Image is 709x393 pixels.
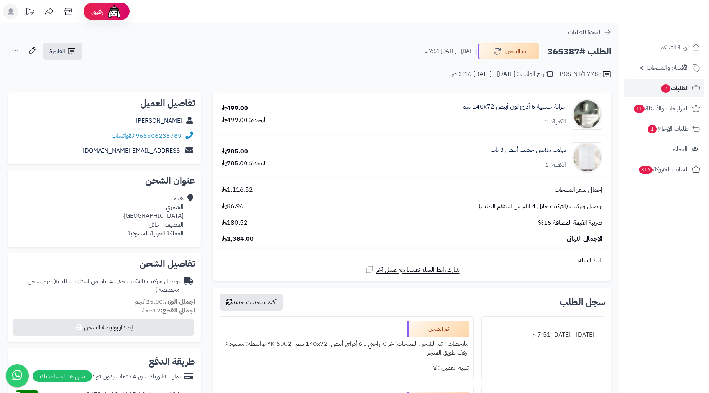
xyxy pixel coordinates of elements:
[572,99,602,130] img: 1746709299-1702541934053-68567865785768-1000x1000-90x90.jpg
[449,70,553,79] div: تاريخ الطلب : [DATE] - [DATE] 3:16 ص
[216,256,608,265] div: رابط السلة
[572,142,602,173] img: 1753186020-1-90x90.jpg
[657,21,702,38] img: logo-2.png
[633,103,689,114] span: المراجعات والأسئلة
[220,294,283,311] button: أضف تحديث جديد
[624,99,704,118] a: المراجعات والأسئلة11
[222,219,248,227] span: 180.52
[624,140,704,158] a: العملاء
[161,306,195,315] strong: إجمالي القطع:
[555,186,602,194] span: إجمالي سعر المنتجات
[13,319,194,336] button: إصدار بوليصة الشحن
[122,194,184,238] div: هناء الشمري [GEOGRAPHIC_DATA]، المصيف ، حائل المملكة العربية السعودية
[142,306,195,315] small: 2 قطعة
[425,48,477,55] small: [DATE] - [DATE] 7:51 م
[660,83,689,94] span: الطلبات
[14,277,180,295] div: توصيل وتركيب (التركيب خلال 4 ايام من استلام الطلب)
[638,164,689,175] span: السلات المتروكة
[224,360,469,375] div: تنبيه العميل : لا
[136,116,182,125] a: [PERSON_NAME]
[568,28,602,37] span: العودة للطلبات
[407,321,469,337] div: تم الشحن
[365,265,460,275] a: شارك رابط السلة نفسها مع عميل آخر
[560,70,611,79] div: POS-NT/17783
[547,44,611,59] h2: الطلب #365387
[634,105,645,113] span: 11
[486,327,600,342] div: [DATE] - [DATE] 7:51 م
[624,79,704,97] a: الطلبات2
[647,62,689,73] span: الأقسام والمنتجات
[20,4,39,21] a: تحديثات المنصة
[149,357,195,366] h2: طريقة الدفع
[163,297,195,306] strong: إجمالي الوزن:
[538,219,602,227] span: ضريبة القيمة المضافة 15%
[647,123,689,134] span: طلبات الإرجاع
[673,144,688,155] span: العملاء
[135,297,195,306] small: 25.00 كجم
[222,202,244,211] span: 86.96
[624,38,704,57] a: لوحة التحكم
[49,47,65,56] span: الفاتورة
[43,43,82,60] a: الفاتورة
[568,28,611,37] a: العودة للطلبات
[648,125,657,133] span: 1
[28,277,180,295] span: ( طرق شحن مخصصة )
[560,298,605,307] h3: سجل الطلب
[14,259,195,268] h2: تفاصيل الشحن
[89,372,181,381] div: تمارا - فاتورتك حتى 4 دفعات بدون فوائد
[112,131,134,140] a: واتساب
[624,120,704,138] a: طلبات الإرجاع1
[107,4,122,19] img: ai-face.png
[224,337,469,360] div: ملاحظات : تم الشحن المنتجات: خزانة راحتي بـ 6 أدراج, أبيض, ‎140x72 سم‏ -YK-6002 بواسطة: مستودع ار...
[661,84,670,93] span: 2
[462,102,566,111] a: خزانة خشبية 6 أدرج لون أبيض 140x72 سم
[91,7,103,16] span: رفيق
[14,99,195,108] h2: تفاصيل العميل
[376,266,460,275] span: شارك رابط السلة نفسها مع عميل آخر
[136,131,182,140] a: 966506233789
[222,159,267,168] div: الوحدة: 785.00
[624,160,704,179] a: السلات المتروكة316
[567,235,602,243] span: الإجمالي النهائي
[491,146,566,155] a: دولاب ملابس خشب أبيض 3 باب
[222,186,253,194] span: 1,116.52
[222,116,267,125] div: الوحدة: 499.00
[14,176,195,185] h2: عنوان الشحن
[545,117,566,126] div: الكمية: 1
[83,146,182,155] a: [EMAIL_ADDRESS][DOMAIN_NAME]
[222,147,248,156] div: 785.00
[222,235,254,243] span: 1,384.00
[479,202,602,211] span: توصيل وتركيب (التركيب خلال 4 ايام من استلام الطلب)
[660,42,689,53] span: لوحة التحكم
[639,166,653,174] span: 316
[478,43,539,59] button: تم الشحن
[222,104,248,113] div: 499.00
[545,161,566,169] div: الكمية: 1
